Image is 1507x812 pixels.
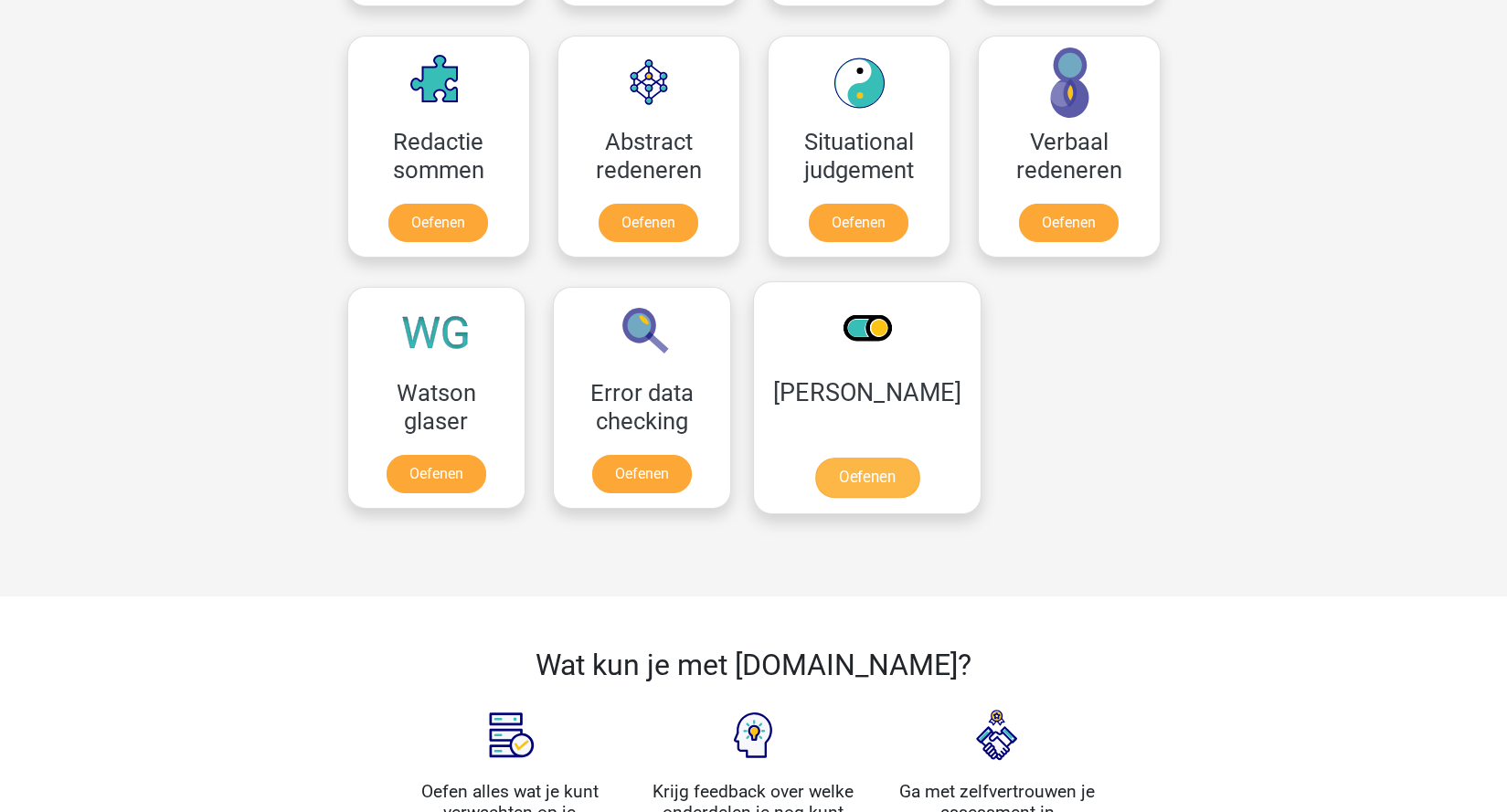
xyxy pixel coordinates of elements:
[592,455,692,493] a: Oefenen
[387,455,486,493] a: Oefenen
[402,648,1106,682] h2: Wat kun je met [DOMAIN_NAME]?
[707,690,799,781] img: Feedback
[464,690,556,781] img: Assessment
[814,458,918,498] a: Oefenen
[1019,204,1119,242] a: Oefenen
[388,204,488,242] a: Oefenen
[809,204,908,242] a: Oefenen
[599,204,698,242] a: Oefenen
[951,690,1043,781] img: Interview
